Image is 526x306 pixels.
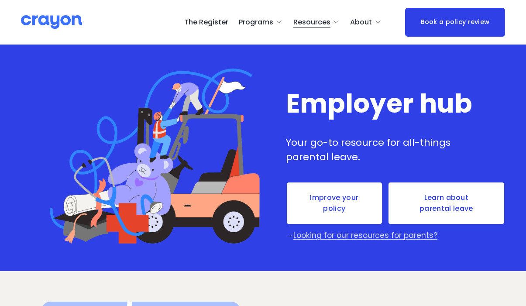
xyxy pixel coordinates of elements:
a: folder dropdown [239,15,283,29]
span: → [286,230,293,241]
a: folder dropdown [293,15,340,29]
span: About [350,16,372,29]
span: Resources [293,16,330,29]
h1: Employer hub [286,90,485,118]
a: folder dropdown [350,15,382,29]
p: Your go-to resource for all-things parental leave. [286,136,485,164]
a: Learn about parental leave [388,182,505,225]
img: Crayon [21,14,82,30]
span: Programs [239,16,273,29]
a: Looking for our resources for parents? [293,230,437,241]
a: Book a policy review [405,8,505,37]
a: The Register [184,15,228,29]
a: Improve your policy [286,182,383,225]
